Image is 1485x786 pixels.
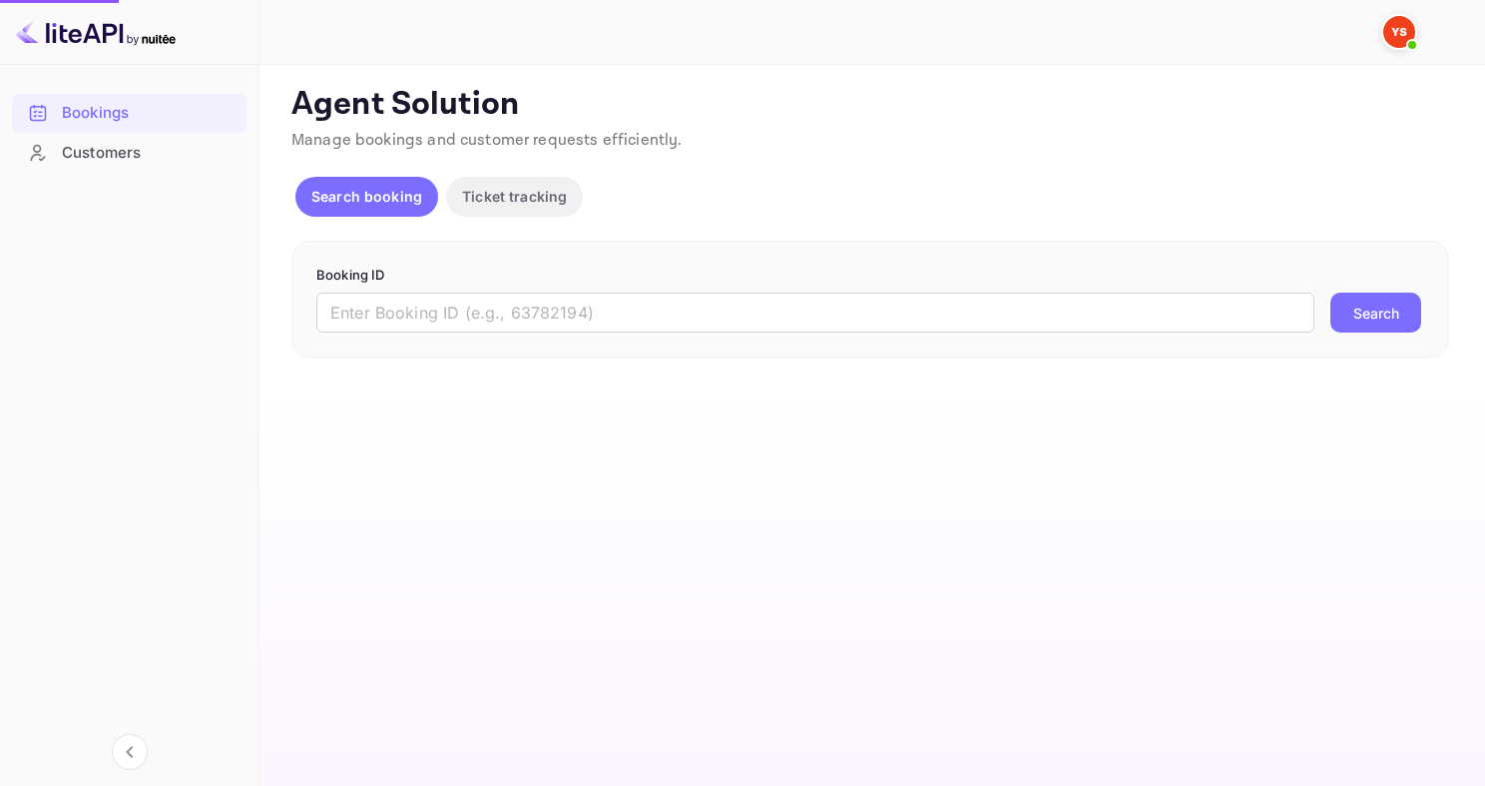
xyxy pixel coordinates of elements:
input: Enter Booking ID (e.g., 63782194) [316,293,1314,333]
a: Customers [12,134,247,171]
img: LiteAPI logo [16,16,176,48]
button: Collapse navigation [112,734,148,770]
div: Customers [62,142,237,165]
a: Bookings [12,94,247,131]
p: Search booking [311,186,422,207]
div: Bookings [62,102,237,125]
button: Search [1330,293,1421,333]
span: Manage bookings and customer requests efficiently. [291,130,683,151]
p: Agent Solution [291,85,1449,125]
p: Ticket tracking [462,186,567,207]
div: Customers [12,134,247,173]
div: Bookings [12,94,247,133]
img: Yandex Support [1383,16,1415,48]
p: Booking ID [316,266,1424,286]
